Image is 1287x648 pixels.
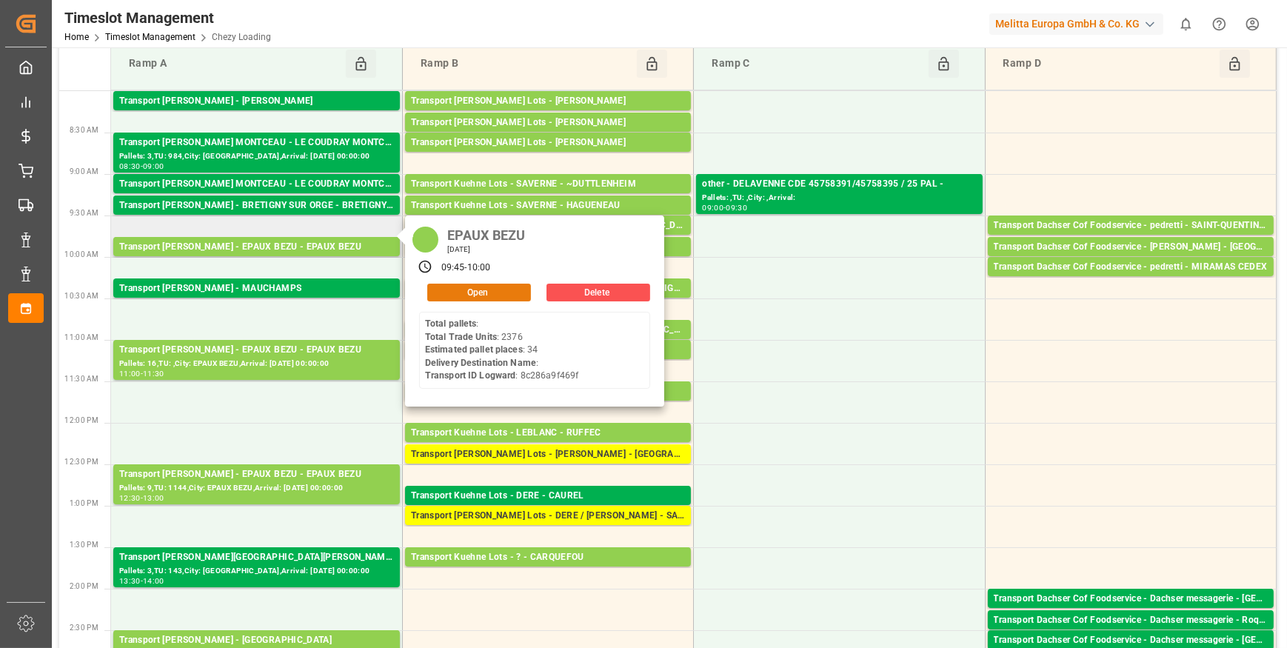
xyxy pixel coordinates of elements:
div: Pallets: ,TU: 381,City: [GEOGRAPHIC_DATA],Arrival: [DATE] 00:00:00 [411,462,685,475]
button: Help Center [1203,7,1236,41]
div: 10:00 [467,261,491,275]
div: Timeslot Management [64,7,271,29]
div: Pallets: ,TU: 121,City: HAGUENEAU,Arrival: [DATE] 00:00:00 [411,213,685,226]
div: Transport Dachser Cof Foodservice - Dachser messagerie - [GEOGRAPHIC_DATA] [994,592,1268,607]
div: Pallets: ,TU: 432,City: [GEOGRAPHIC_DATA][PERSON_NAME],Arrival: [DATE] 00:00:00 [411,524,685,536]
div: Pallets: 2,TU: 110,City: [GEOGRAPHIC_DATA],Arrival: [DATE] 00:00:00 [411,130,685,143]
div: Ramp D [997,50,1220,78]
div: Transport [PERSON_NAME] - EPAUX BEZU - EPAUX BEZU [119,467,394,482]
div: 14:00 [143,578,164,584]
a: Timeslot Management [105,32,195,42]
b: Transport ID Logward [425,370,516,381]
div: Transport [PERSON_NAME] - [PERSON_NAME] [119,94,394,109]
b: Total Trade Units [425,332,497,342]
span: 10:00 AM [64,250,98,258]
div: Transport [PERSON_NAME] Lots - DERE / [PERSON_NAME] - SAINT [PERSON_NAME] DU CRAU [411,509,685,524]
div: 09:30 [726,204,747,211]
div: Transport [PERSON_NAME] Lots - [PERSON_NAME] [411,136,685,150]
div: 13:00 [143,495,164,501]
div: Transport [PERSON_NAME] - [GEOGRAPHIC_DATA] [119,633,394,648]
div: - [464,261,467,275]
div: 12:30 [119,495,141,501]
div: Transport [PERSON_NAME][GEOGRAPHIC_DATA][PERSON_NAME][GEOGRAPHIC_DATA][PERSON_NAME] [119,550,394,565]
span: 9:00 AM [70,167,98,176]
button: show 0 new notifications [1169,7,1203,41]
div: Pallets: 2,TU: 16,City: MIRAMAS CEDEX,Arrival: [DATE] 00:00:00 [994,275,1268,287]
div: Pallets: ,TU: 44,City: ~[GEOGRAPHIC_DATA],Arrival: [DATE] 00:00:00 [411,192,685,204]
div: Pallets: ,TU: 62,City: [GEOGRAPHIC_DATA],Arrival: [DATE] 00:00:00 [994,607,1268,619]
div: Transport Dachser Cof Foodservice - [PERSON_NAME] - [GEOGRAPHIC_DATA] [994,240,1268,255]
div: - [141,370,143,377]
span: 2:30 PM [70,624,98,632]
div: 09:00 [702,204,723,211]
div: Transport [PERSON_NAME] - EPAUX BEZU - EPAUX BEZU [119,240,394,255]
div: Ramp A [123,50,346,78]
div: Transport Kuehne Lots - DERE - CAUREL [411,489,685,504]
span: 8:30 AM [70,126,98,134]
a: Home [64,32,89,42]
div: - [141,163,143,170]
div: Transport [PERSON_NAME] - EPAUX BEZU - EPAUX BEZU [119,343,394,358]
div: [DATE] [442,244,530,255]
div: Pallets: 16,TU: ,City: EPAUX BEZU,Arrival: [DATE] 00:00:00 [119,358,394,370]
div: Pallets: 52,TU: 1172,City: [GEOGRAPHIC_DATA],Arrival: [DATE] 00:00:00 [119,296,394,309]
span: 11:00 AM [64,333,98,341]
div: Pallets: ,TU: 330,City: [GEOGRAPHIC_DATA],Arrival: [DATE] 00:00:00 [119,192,394,204]
div: Transport Kuehne Lots - SAVERNE - ~DUTTLENHEIM [411,177,685,192]
div: Transport Dachser Cof Foodservice - Dachser messagerie - [GEOGRAPHIC_DATA] [994,633,1268,648]
div: 11:00 [119,370,141,377]
div: Transport [PERSON_NAME] MONTCEAU - LE COUDRAY MONTCEAU [119,136,394,150]
div: Transport [PERSON_NAME] Lots - [PERSON_NAME] [411,116,685,130]
div: other - DELAVENNE CDE 45758391/45758395 / 25 PAL - [702,177,976,192]
div: Pallets: ,TU: ,City: ,Arrival: [702,192,976,204]
div: Pallets: 1,TU: ,City: CARQUEFOU,Arrival: [DATE] 00:00:00 [411,565,685,578]
div: Transport [PERSON_NAME] Lots - [PERSON_NAME] [411,94,685,109]
div: Transport [PERSON_NAME] - MAUCHAMPS [119,281,394,296]
div: : : 2376 : 34 : : 8c286a9f469f [425,318,578,383]
div: Pallets: ,TU: 95,City: [GEOGRAPHIC_DATA],Arrival: [DATE] 00:00:00 [994,628,1268,641]
div: Transport [PERSON_NAME] MONTCEAU - LE COUDRAY MONTCEAU [119,177,394,192]
div: Pallets: 9,TU: 1144,City: EPAUX BEZU,Arrival: [DATE] 00:00:00 [119,482,394,495]
div: 13:30 [119,578,141,584]
button: Delete [546,284,650,301]
div: Melitta Europa GmbH & Co. KG [989,13,1163,35]
div: 11:30 [143,370,164,377]
div: Ramp B [415,50,637,78]
div: Pallets: 8,TU: 25,City: [GEOGRAPHIC_DATA][PERSON_NAME],Arrival: [DATE] 00:00:00 [994,233,1268,246]
div: Transport Dachser Cof Foodservice - pedretti - SAINT-QUENTIN FALLAVIER [994,218,1268,233]
div: Pallets: 1,TU: 742,City: [GEOGRAPHIC_DATA],Arrival: [DATE] 00:00:00 [411,441,685,453]
div: Transport Kuehne Lots - SAVERNE - HAGUENEAU [411,198,685,213]
div: 09:00 [143,163,164,170]
div: Pallets: 3,TU: 984,City: [GEOGRAPHIC_DATA],Arrival: [DATE] 00:00:00 [119,150,394,163]
div: Pallets: 1,TU: 241,City: [GEOGRAPHIC_DATA],Arrival: [DATE] 00:00:00 [119,109,394,121]
div: Transport [PERSON_NAME] - BRETIGNY SUR ORGE - BRETIGNY SUR ORGE [119,198,394,213]
div: Ramp C [706,50,928,78]
div: Pallets: 3,TU: ,City: [GEOGRAPHIC_DATA],Arrival: [DATE] 00:00:00 [119,213,394,226]
span: 12:30 PM [64,458,98,466]
div: 08:30 [119,163,141,170]
div: Pallets: ,TU: 165,City: [GEOGRAPHIC_DATA],Arrival: [DATE] 00:00:00 [411,150,685,163]
div: - [141,495,143,501]
b: Total pallets [425,318,477,329]
b: Delivery Destination Name [425,358,536,368]
div: Transport [PERSON_NAME] Lots - [PERSON_NAME] - [GEOGRAPHIC_DATA] [411,447,685,462]
span: 10:30 AM [64,292,98,300]
span: 9:30 AM [70,209,98,217]
div: Pallets: ,TU: 2376,City: EPAUX BEZU,Arrival: [DATE] 00:00:00 [119,255,394,267]
span: 2:00 PM [70,582,98,590]
span: 1:30 PM [70,541,98,549]
div: Transport Kuehne Lots - LEBLANC - RUFFEC [411,426,685,441]
b: Estimated pallet places [425,344,523,355]
div: Transport Dachser Cof Foodservice - Dachser messagerie - Roquetas De Mar [994,613,1268,628]
div: Pallets: 20,TU: ,City: [GEOGRAPHIC_DATA],Arrival: [DATE] 00:00:00 [411,109,685,121]
div: Pallets: 23,TU: 117,City: [GEOGRAPHIC_DATA],Arrival: [DATE] 00:00:00 [411,504,685,516]
span: 1:00 PM [70,499,98,507]
div: 09:45 [441,261,465,275]
div: - [141,578,143,584]
div: EPAUX BEZU [442,223,530,244]
div: - [723,204,726,211]
button: Open [427,284,531,301]
span: 11:30 AM [64,375,98,383]
button: Melitta Europa GmbH & Co. KG [989,10,1169,38]
div: Transport Kuehne Lots - ? - CARQUEFOU [411,550,685,565]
